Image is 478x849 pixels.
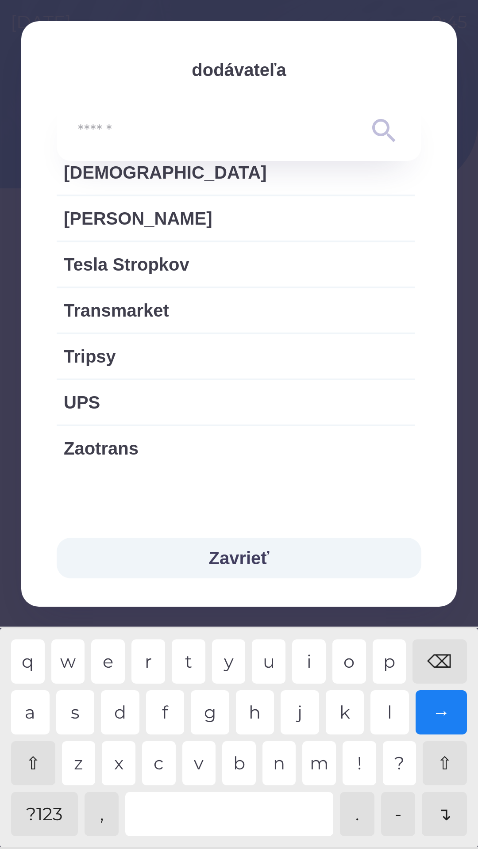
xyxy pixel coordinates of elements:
div: Tripsy [57,334,415,379]
div: Tesla Stropkov [57,242,415,287]
span: [DEMOGRAPHIC_DATA] [64,159,408,186]
span: UPS [64,389,408,416]
span: Zaotrans [64,435,408,462]
span: Tripsy [64,343,408,370]
span: Tesla Stropkov [64,251,408,278]
span: [PERSON_NAME] [64,205,408,232]
p: dodávateľa [57,57,421,83]
div: [PERSON_NAME] [57,196,415,241]
div: UPS [57,380,415,424]
div: [DEMOGRAPHIC_DATA] [57,150,415,195]
div: Zaotrans [57,426,415,470]
span: Transmarket [64,297,408,324]
div: Transmarket [57,288,415,333]
button: Zavrieť [57,538,421,578]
